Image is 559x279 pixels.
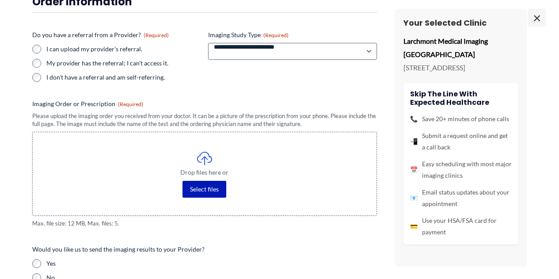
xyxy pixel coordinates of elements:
label: My provider has the referral; I can't access it. [46,59,201,68]
label: I don't have a referral and am self-referring. [46,73,201,82]
li: Save 20+ minutes of phone calls [410,113,512,125]
span: (Required) [263,32,289,38]
span: × [528,9,546,27]
span: 📲 [410,136,418,147]
p: Larchmont Medical Imaging [GEOGRAPHIC_DATA] [403,34,518,61]
legend: Would you like us to send the imaging results to your Provider? [32,245,205,254]
li: Email status updates about your appointment [410,187,512,210]
span: 📅 [410,164,418,176]
li: Easy scheduling with most major imaging clinics [410,158,512,181]
li: Submit a request online and get a call back [410,130,512,153]
span: Drop files here or [50,169,359,176]
label: I can upload my provider's referral. [46,45,201,54]
legend: Do you have a referral from a Provider? [32,31,169,39]
li: Use your HSA/FSA card for payment [410,215,512,238]
span: 📧 [410,192,418,204]
label: Imaging Study Type [208,31,377,39]
button: select files, imaging order or prescription(required) [183,181,226,198]
div: Please upload the imaging order you received from your doctor. It can be a picture of the prescri... [32,112,377,128]
label: Imaging Order or Prescription [32,99,377,108]
p: [STREET_ADDRESS] [403,61,518,74]
span: Max. file size: 12 MB, Max. files: 5. [32,219,377,228]
span: (Required) [144,32,169,38]
h3: Your Selected Clinic [403,18,518,28]
h4: Skip the line with Expected Healthcare [410,90,512,107]
label: Yes [46,259,377,268]
span: (Required) [118,101,143,107]
span: 💳 [410,221,418,232]
span: 📞 [410,113,418,125]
